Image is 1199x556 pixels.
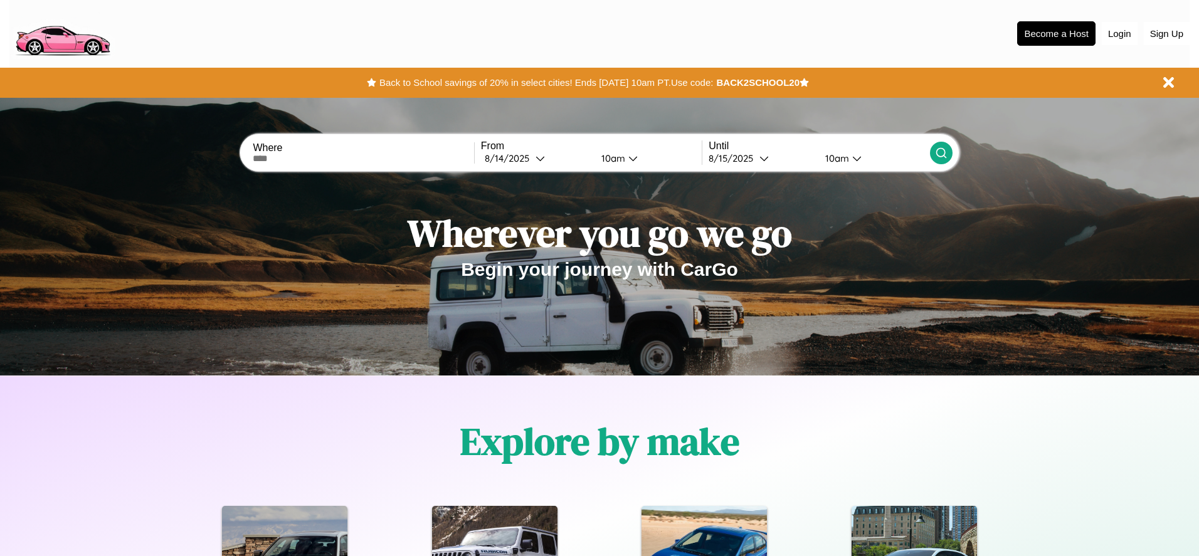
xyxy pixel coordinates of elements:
div: 8 / 14 / 2025 [485,152,536,164]
button: 8/14/2025 [481,152,591,165]
div: 10am [819,152,852,164]
div: 8 / 15 / 2025 [709,152,759,164]
label: Where [253,142,473,154]
label: From [481,140,702,152]
button: Sign Up [1144,22,1190,45]
img: logo [9,6,115,59]
label: Until [709,140,929,152]
button: Become a Host [1017,21,1096,46]
button: 10am [591,152,702,165]
button: Back to School savings of 20% in select cities! Ends [DATE] 10am PT.Use code: [376,74,716,92]
button: Login [1102,22,1138,45]
h1: Explore by make [460,416,739,467]
b: BACK2SCHOOL20 [716,77,800,88]
div: 10am [595,152,628,164]
button: 10am [815,152,929,165]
